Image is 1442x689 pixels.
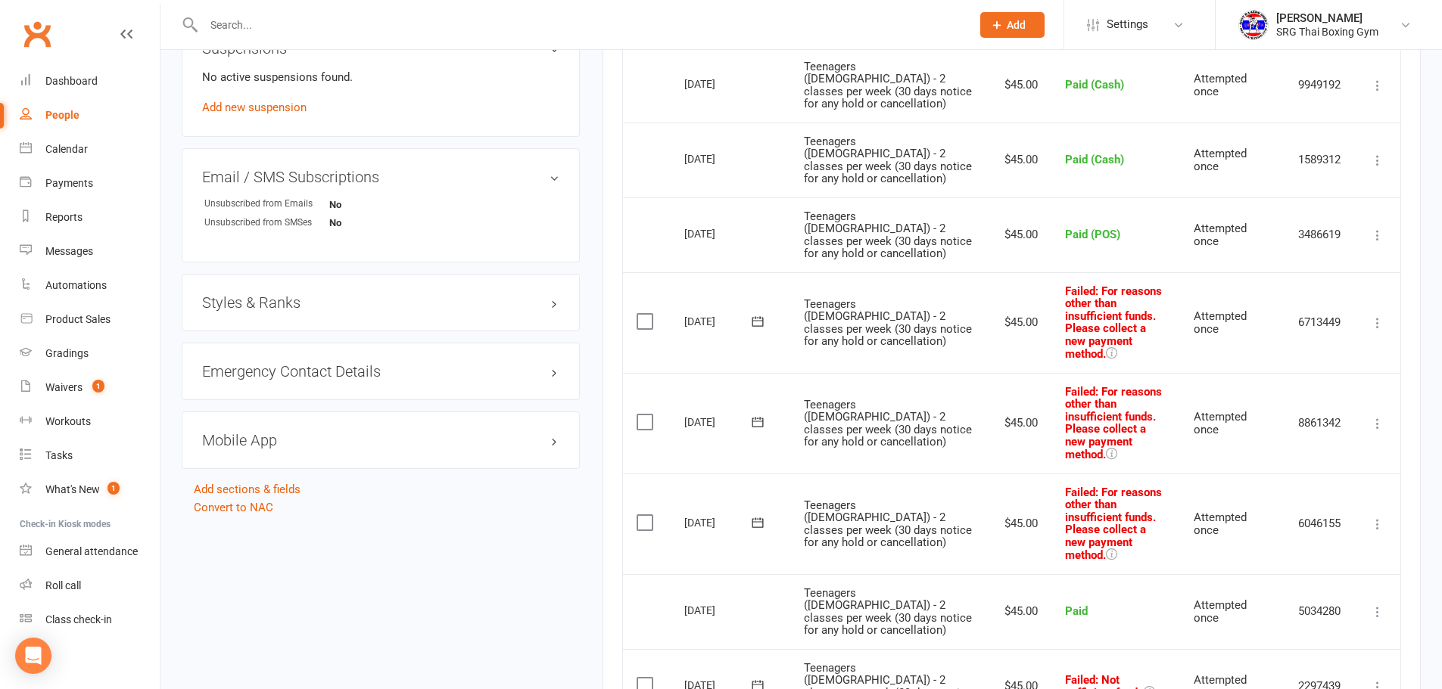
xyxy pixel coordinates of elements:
h3: Styles & Ranks [202,294,559,311]
td: 9949192 [1285,48,1355,123]
td: 6046155 [1285,473,1355,574]
a: Gradings [20,337,160,371]
div: Automations [45,279,107,291]
div: [DATE] [684,147,754,170]
a: Class kiosk mode [20,603,160,637]
span: : For reasons other than insufficient funds. Please collect a new payment method. [1065,284,1162,362]
div: Waivers [45,381,83,393]
h3: Emergency Contact Details [202,363,559,380]
td: 5034280 [1285,574,1355,649]
div: People [45,109,79,121]
strong: No [329,217,416,228]
div: Roll call [45,579,81,591]
span: Add [1007,19,1026,31]
div: Gradings [45,347,89,359]
div: Messages [45,245,93,257]
a: Roll call [20,569,160,603]
div: Payments [45,177,93,189]
div: [PERSON_NAME] [1276,11,1378,25]
span: Attempted once [1194,222,1247,248]
div: Reports [45,211,83,223]
td: 6713449 [1285,272,1355,373]
span: Teenagers ([DEMOGRAPHIC_DATA]) - 2 classes per week (30 days notice for any hold or cancellation) [804,586,972,638]
span: Teenagers ([DEMOGRAPHIC_DATA]) - 2 classes per week (30 days notice for any hold or cancellation) [804,297,972,349]
span: 1 [107,482,120,495]
td: 1589312 [1285,123,1355,197]
div: What's New [45,483,100,495]
span: : For reasons other than insufficient funds. Please collect a new payment method. [1065,385,1162,462]
a: Dashboard [20,64,160,98]
span: Paid [1065,604,1088,618]
span: Teenagers ([DEMOGRAPHIC_DATA]) - 2 classes per week (30 days notice for any hold or cancellation) [804,498,972,550]
td: $45.00 [986,197,1051,272]
div: [DATE] [684,410,754,433]
td: 8861342 [1285,373,1355,473]
div: Tasks [45,449,73,461]
div: Unsubscribed from SMSes [204,216,329,230]
a: Payments [20,166,160,200]
div: [DATE] [684,309,754,333]
a: Add sections & fields [194,483,301,496]
td: $45.00 [986,123,1051,197]
div: Open Intercom Messenger [15,638,51,674]
div: Product Sales [45,313,111,325]
td: $45.00 [986,574,1051,649]
div: Workouts [45,415,91,427]
div: [DATE] [684,511,754,534]
span: Attempted once [1194,72,1247,98]
a: Add new suspension [202,101,307,114]
span: Teenagers ([DEMOGRAPHIC_DATA]) - 2 classes per week (30 days notice for any hold or cancellation) [804,60,972,111]
a: Convert to NAC [194,501,273,514]
button: Add [980,12,1045,38]
div: Class check-in [45,613,112,625]
div: [DATE] [684,72,754,95]
span: Attempted once [1194,147,1247,173]
a: Calendar [20,132,160,166]
span: Attempted once [1194,410,1247,436]
a: Automations [20,268,160,303]
a: General attendance kiosk mode [20,535,160,569]
span: : For reasons other than insufficient funds. Please collect a new payment method. [1065,486,1162,563]
div: [DATE] [684,598,754,622]
img: thumb_image1718682644.png [1238,10,1269,40]
span: Settings [1107,8,1148,42]
td: $45.00 [986,48,1051,123]
div: General attendance [45,545,138,557]
span: 1 [92,380,104,393]
div: Calendar [45,143,88,155]
td: $45.00 [986,272,1051,373]
span: Failed [1065,385,1162,462]
span: Paid (POS) [1065,228,1120,241]
div: Dashboard [45,75,98,87]
span: Teenagers ([DEMOGRAPHIC_DATA]) - 2 classes per week (30 days notice for any hold or cancellation) [804,398,972,449]
div: Unsubscribed from Emails [204,197,329,211]
span: Failed [1065,284,1162,362]
a: Workouts [20,405,160,439]
input: Search... [199,14,961,36]
span: Teenagers ([DEMOGRAPHIC_DATA]) - 2 classes per week (30 days notice for any hold or cancellation) [804,209,972,261]
div: SRG Thai Boxing Gym [1276,25,1378,39]
p: No active suspensions found. [202,68,559,86]
span: Teenagers ([DEMOGRAPHIC_DATA]) - 2 classes per week (30 days notice for any hold or cancellation) [804,135,972,186]
span: Attempted once [1194,511,1247,537]
a: Messages [20,234,160,268]
td: $45.00 [986,473,1051,574]
span: Attempted once [1194,309,1247,336]
a: People [20,98,160,132]
a: Product Sales [20,303,160,337]
a: Tasks [20,439,160,473]
h3: Mobile App [202,432,559,448]
td: 3486619 [1285,197,1355,272]
span: Paid (Cash) [1065,78,1124,92]
div: [DATE] [684,222,754,245]
td: $45.00 [986,373,1051,473]
a: Reports [20,200,160,234]
h3: Email / SMS Subscriptions [202,169,559,185]
strong: No [329,199,416,210]
span: Failed [1065,486,1162,563]
a: Clubworx [18,15,56,53]
span: Attempted once [1194,598,1247,625]
a: What's New1 [20,473,160,507]
span: Paid (Cash) [1065,153,1124,166]
a: Waivers 1 [20,371,160,405]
